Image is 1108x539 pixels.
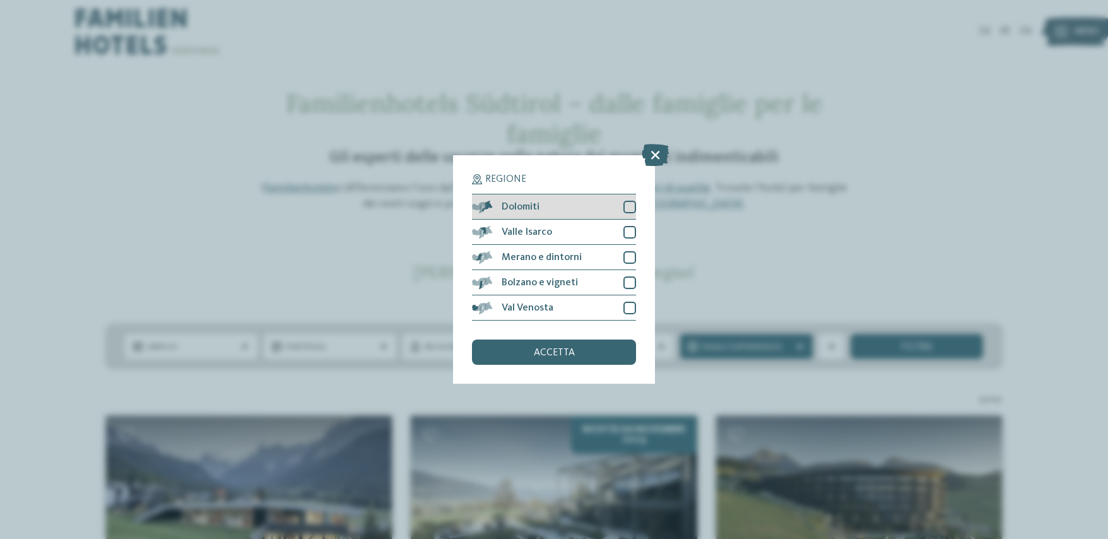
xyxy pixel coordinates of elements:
span: Val Venosta [502,303,553,313]
span: Bolzano e vigneti [502,278,578,288]
span: Valle Isarco [502,227,552,237]
span: accetta [534,348,575,358]
span: Regione [485,174,526,184]
span: Merano e dintorni [502,252,582,263]
span: Dolomiti [502,202,539,212]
